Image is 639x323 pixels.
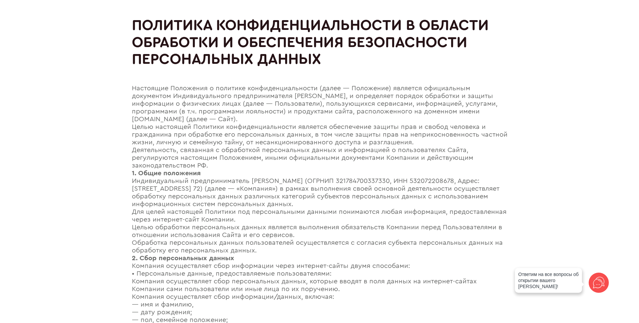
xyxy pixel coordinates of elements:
div: Целью настоящей Политики конфиденциальности является обеспечение защиты прав и свобод человека и ... [132,123,508,146]
div: Ответим на все вопросы об открытии вашего [PERSON_NAME]! [515,268,582,293]
div: — дату рождения; [132,309,508,316]
div: Целью обработки персональных данных является выполнения обязательств Компании перед Пользователям... [132,224,508,239]
div: — имя и фамилию, [132,301,508,309]
div: Компания осуществляет сбор информации через интернет-сайты двумя способами: [132,262,508,270]
div: Компания осуществляет сбор информации/данных, включая: [132,293,508,301]
h1: Политика конфиденциальности в области обработки и обеспечения безопасности персональных данных [132,17,508,68]
strong: 1. Общие положения [132,170,201,177]
strong: 2. Сбор персональных данных [132,255,234,262]
div: Настоящие Положения о политике конфиденциальности (далее — Положение) является официальным докуме... [132,85,508,123]
div: • Персональные данные, предоставляемые пользователями: [132,270,508,278]
div: Компания осуществляет сбор персональных данных, которые вводят в поля данных на интернет-сайтах К... [132,278,508,293]
div: Индивидуальный предприниматель [PERSON_NAME] (ОГРНИП 321784700337330, ИНН 532072208678, Адрес: [S... [132,177,508,208]
div: Деятельность, связанная с обработкой персональных данных и информацией о пользователях Сайта, рег... [132,146,508,170]
div: Для целей настоящей Политики под персональными данными понимаются любая информация, предоставленн... [132,208,508,224]
div: Обработка персональных данных пользователей осуществляется с согласия субъекта персональных данны... [132,239,508,255]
